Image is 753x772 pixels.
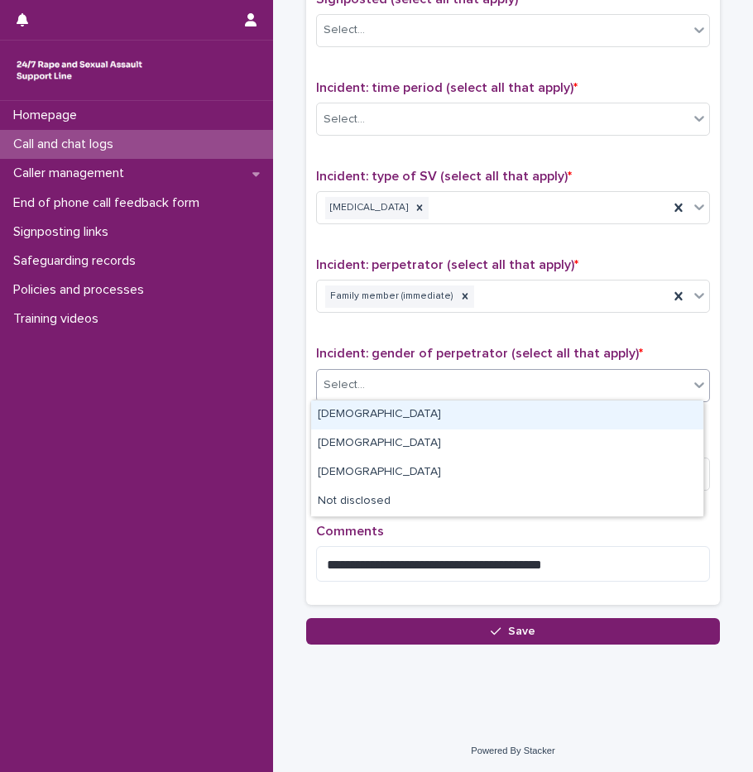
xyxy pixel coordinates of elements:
span: Incident: time period (select all that apply) [316,81,578,94]
span: Incident: gender of perpetrator (select all that apply) [316,347,643,360]
p: Training videos [7,311,112,327]
p: Signposting links [7,224,122,240]
p: Safeguarding records [7,253,149,269]
div: Family member (immediate) [325,285,456,308]
span: Incident: perpetrator (select all that apply) [316,258,578,271]
span: Incident: type of SV (select all that apply) [316,170,572,183]
img: rhQMoQhaT3yELyF149Cw [13,54,146,87]
p: Policies and processes [7,282,157,298]
p: Caller management [7,165,137,181]
div: Select... [324,22,365,39]
button: Save [306,618,720,645]
a: Powered By Stacker [471,746,554,755]
span: Save [508,626,535,637]
div: Female [311,429,703,458]
p: End of phone call feedback form [7,195,213,211]
div: Male [311,400,703,429]
div: Non-binary [311,458,703,487]
p: Homepage [7,108,90,123]
div: [MEDICAL_DATA] [325,197,410,219]
span: Comments [316,525,384,538]
div: Not disclosed [311,487,703,516]
p: Call and chat logs [7,137,127,152]
div: Select... [324,376,365,394]
div: Select... [324,111,365,128]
